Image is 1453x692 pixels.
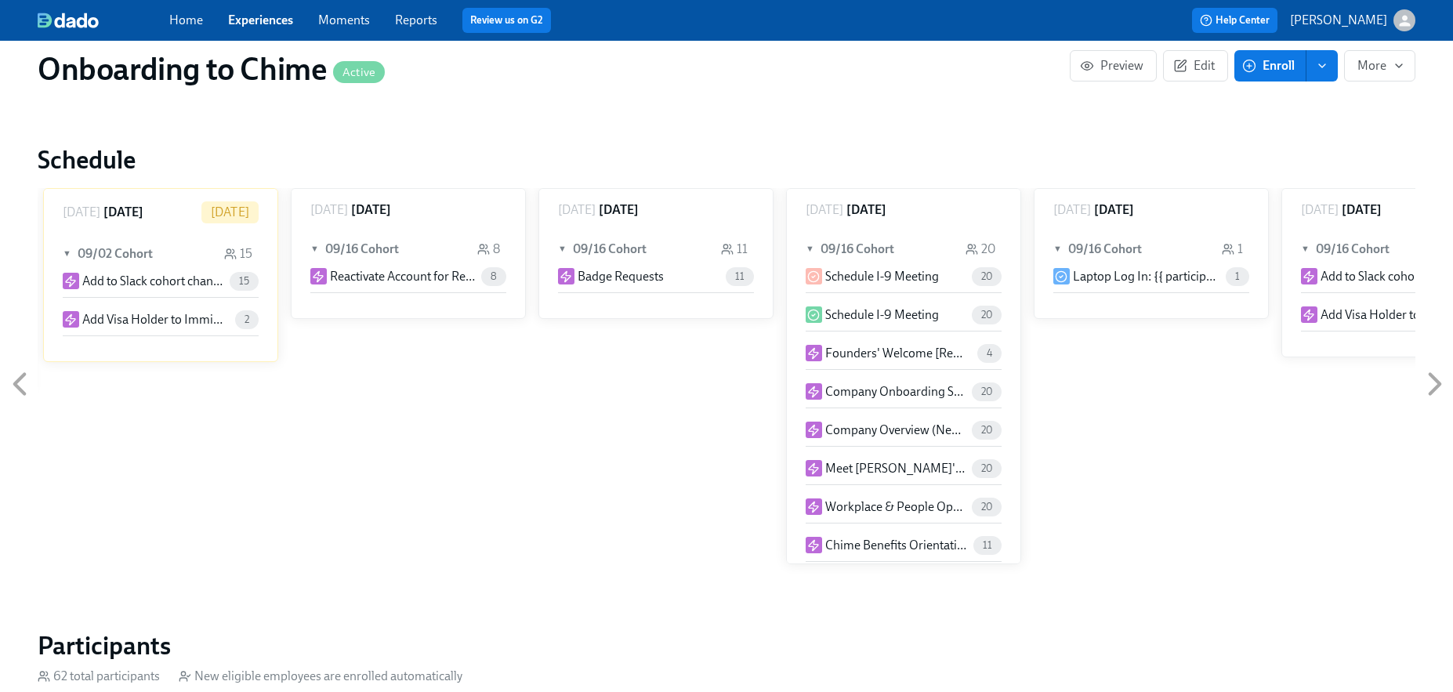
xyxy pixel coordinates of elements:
[558,241,569,258] span: ▼
[966,241,995,258] div: 20
[806,241,817,258] span: ▼
[169,13,203,27] a: Home
[481,270,506,282] span: 8
[63,204,100,221] p: [DATE]
[82,273,223,290] p: Add to Slack cohort channel
[825,383,966,400] p: Company Onboarding Sessions
[228,13,293,27] a: Experiences
[1068,241,1142,258] h6: 09/16 Cohort
[1234,50,1306,82] button: Enroll
[578,268,664,285] p: Badge Requests
[38,144,1415,176] h2: Schedule
[1245,58,1295,74] span: Enroll
[1301,241,1312,258] span: ▼
[806,201,843,219] p: [DATE]
[1083,58,1143,74] span: Preview
[211,204,249,221] p: [DATE]
[1290,12,1387,29] p: [PERSON_NAME]
[330,268,475,285] p: Reactivate Account for Rehire - {{ participant.startDate | MM/DD/YYYY }}
[462,8,551,33] button: Review us on G2
[1192,8,1277,33] button: Help Center
[972,309,1002,321] span: 20
[573,241,647,258] h6: 09/16 Cohort
[63,245,74,263] span: ▼
[825,422,966,439] p: Company Overview (New Chimer Onboarding)
[351,201,391,219] h6: [DATE]
[1163,50,1228,82] button: Edit
[38,668,160,685] div: 62 total participants
[977,347,1002,359] span: 4
[1301,201,1339,219] p: [DATE]
[78,245,153,263] h6: 09/02 Cohort
[1342,201,1382,219] h6: [DATE]
[1344,50,1415,82] button: More
[846,201,886,219] h6: [DATE]
[38,50,385,88] h1: Onboarding to Chime
[825,460,966,477] p: Meet [PERSON_NAME]'s Intranet Platform, The Interchange (New Chimer Onboarding)
[310,241,321,258] span: ▼
[103,204,143,221] h6: [DATE]
[82,311,229,328] p: Add Visa Holder to Immigration Channel
[1357,58,1402,74] span: More
[318,13,370,27] a: Moments
[1226,270,1249,282] span: 1
[599,201,639,219] h6: [DATE]
[1053,241,1064,258] span: ▼
[726,270,754,282] span: 11
[1053,201,1091,219] p: [DATE]
[38,13,99,28] img: dado
[477,241,500,258] div: 8
[558,201,596,219] p: [DATE]
[1306,50,1338,82] button: enroll
[972,462,1002,474] span: 20
[230,275,259,287] span: 15
[310,201,348,219] p: [DATE]
[972,424,1002,436] span: 20
[1200,13,1270,28] span: Help Center
[1222,241,1243,258] div: 1
[325,241,399,258] h6: 09/16 Cohort
[1073,268,1219,285] p: Laptop Log In: {{ participant.startDate | MMM DD, YYYY }}
[235,313,259,325] span: 2
[825,306,939,324] p: Schedule I-9 Meeting
[972,501,1002,513] span: 20
[972,270,1002,282] span: 20
[1290,9,1415,31] button: [PERSON_NAME]
[38,13,169,28] a: dado
[1094,201,1134,219] h6: [DATE]
[395,13,437,27] a: Reports
[821,241,894,258] h6: 09/16 Cohort
[470,13,543,28] a: Review us on G2
[825,345,971,362] p: Founders' Welcome [Remote] (New Chimer Onboarding)
[1176,58,1215,74] span: Edit
[38,630,1415,661] h2: Participants
[972,386,1002,397] span: 20
[333,67,385,78] span: Active
[224,245,252,263] div: 15
[721,241,748,258] div: 11
[973,539,1002,551] span: 11
[179,668,462,685] div: New eligible employees are enrolled automatically
[1070,50,1157,82] button: Preview
[1316,241,1390,258] h6: 09/16 Cohort
[825,537,967,554] p: Chime Benefits Orientation (US Only)
[825,268,939,285] p: Schedule I-9 Meeting
[825,498,966,516] p: Workplace & People Ops Orientation (New Chimer Onboarding)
